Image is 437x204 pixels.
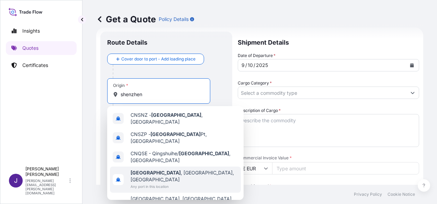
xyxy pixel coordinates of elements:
[245,61,247,69] div: /
[113,83,128,88] div: Origin
[121,91,202,98] input: Origin
[150,131,201,137] b: [GEOGRAPHIC_DATA]
[22,62,48,69] p: Certificates
[238,107,281,114] label: Description of Cargo
[151,112,201,118] b: [GEOGRAPHIC_DATA]
[255,61,269,69] div: year,
[22,27,40,34] p: Insights
[96,14,156,25] p: Get a Quote
[131,183,238,190] span: Any port in this location
[131,169,238,183] span: , [GEOGRAPHIC_DATA], [GEOGRAPHIC_DATA]
[14,177,18,184] span: J
[131,112,238,125] span: CNSNZ - , [GEOGRAPHIC_DATA]
[354,192,382,197] p: Privacy Policy
[272,162,419,174] input: Type amount
[238,80,272,87] label: Cargo Category
[247,61,254,69] div: day,
[107,106,244,200] div: Show suggestions
[131,170,181,175] b: [GEOGRAPHIC_DATA]
[179,150,229,156] b: [GEOGRAPHIC_DATA]
[254,61,255,69] div: /
[159,16,189,23] p: Policy Details
[238,87,406,99] input: Select a commodity type
[131,150,238,164] span: CNQSE - Qingshuihe/ , [GEOGRAPHIC_DATA]
[238,32,419,52] p: Shipment Details
[25,179,68,195] p: [PERSON_NAME][EMAIL_ADDRESS][PERSON_NAME][DOMAIN_NAME]
[131,131,238,145] span: CNSZP - Pt, [GEOGRAPHIC_DATA]
[25,166,68,177] p: [PERSON_NAME] [PERSON_NAME]
[241,61,245,69] div: month,
[406,60,417,71] button: Calendar
[121,56,195,63] span: Cover door to port - Add loading place
[406,87,419,99] button: Show suggestions
[107,38,147,47] p: Route Details
[238,52,276,59] span: Date of Departure
[388,192,415,197] p: Cookie Notice
[238,183,271,190] label: Named Assured
[238,155,419,161] span: Commercial Invoice Value
[22,45,38,52] p: Quotes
